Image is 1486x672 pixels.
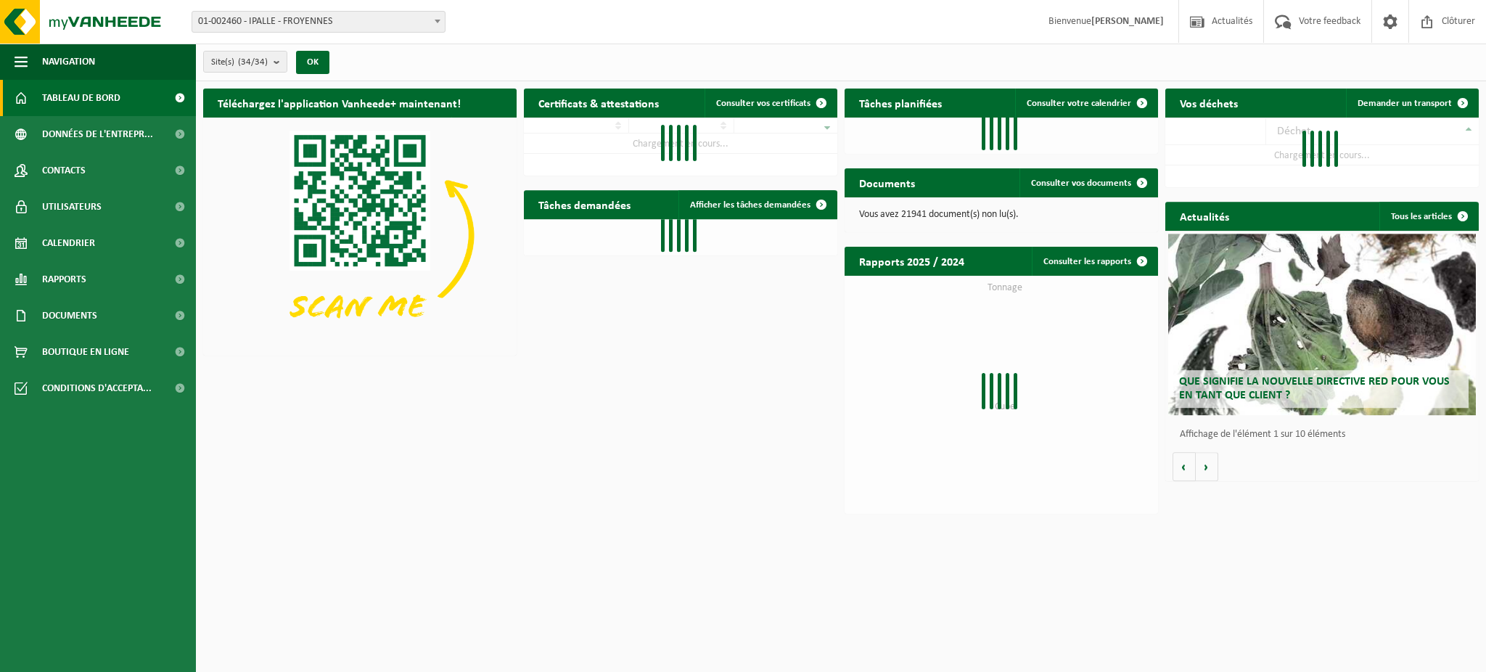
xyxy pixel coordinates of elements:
[42,225,95,261] span: Calendrier
[203,118,517,353] img: Download de VHEPlus App
[845,168,929,197] h2: Documents
[203,51,287,73] button: Site(s)(34/34)
[7,640,242,672] iframe: chat widget
[1019,168,1157,197] a: Consulter vos documents
[1032,247,1157,276] a: Consulter les rapports
[42,261,86,298] span: Rapports
[192,11,446,33] span: 01-002460 - IPALLE - FROYENNES
[678,190,836,219] a: Afficher les tâches demandées
[690,200,810,210] span: Afficher les tâches demandées
[1168,234,1475,416] a: Que signifie la nouvelle directive RED pour vous en tant que client ?
[524,89,673,117] h2: Certificats & attestations
[42,334,129,370] span: Boutique en ligne
[1027,99,1131,108] span: Consulter votre calendrier
[42,116,153,152] span: Données de l'entrepr...
[1179,376,1450,401] span: Que signifie la nouvelle directive RED pour vous en tant que client ?
[203,89,475,117] h2: Téléchargez l'application Vanheede+ maintenant!
[1173,452,1196,481] button: Vorige
[211,52,268,73] span: Site(s)
[1165,89,1252,117] h2: Vos déchets
[296,51,329,74] button: OK
[845,89,956,117] h2: Tâches planifiées
[1015,89,1157,118] a: Consulter votre calendrier
[1346,89,1477,118] a: Demander un transport
[524,190,645,218] h2: Tâches demandées
[716,99,810,108] span: Consulter vos certificats
[1358,99,1452,108] span: Demander un transport
[1091,16,1164,27] strong: [PERSON_NAME]
[859,210,1144,220] p: Vous avez 21941 document(s) non lu(s).
[42,370,152,406] span: Conditions d'accepta...
[42,152,86,189] span: Contacts
[42,298,97,334] span: Documents
[1180,430,1471,440] p: Affichage de l'élément 1 sur 10 éléments
[1196,452,1218,481] button: Volgende
[42,189,102,225] span: Utilisateurs
[238,57,268,67] count: (34/34)
[192,12,445,32] span: 01-002460 - IPALLE - FROYENNES
[705,89,836,118] a: Consulter vos certificats
[1031,179,1131,188] span: Consulter vos documents
[1165,202,1244,230] h2: Actualités
[1379,202,1477,231] a: Tous les articles
[42,44,95,80] span: Navigation
[845,247,979,275] h2: Rapports 2025 / 2024
[42,80,120,116] span: Tableau de bord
